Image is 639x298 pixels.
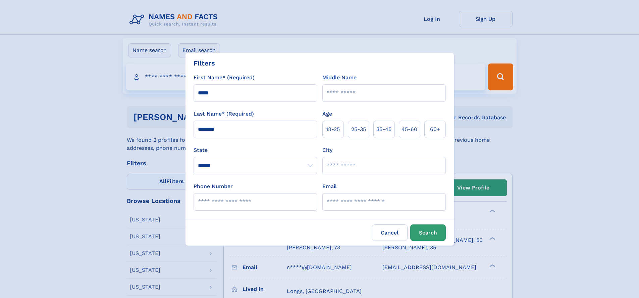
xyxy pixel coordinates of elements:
span: 45‑60 [402,125,417,133]
label: City [322,146,332,154]
div: Filters [194,58,215,68]
label: Phone Number [194,182,233,190]
label: State [194,146,317,154]
span: 25‑35 [351,125,366,133]
label: Email [322,182,337,190]
label: Last Name* (Required) [194,110,254,118]
label: Middle Name [322,74,357,82]
label: First Name* (Required) [194,74,255,82]
button: Search [410,224,446,241]
label: Cancel [372,224,408,241]
span: 18‑25 [326,125,340,133]
label: Age [322,110,332,118]
span: 60+ [430,125,440,133]
span: 35‑45 [376,125,391,133]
